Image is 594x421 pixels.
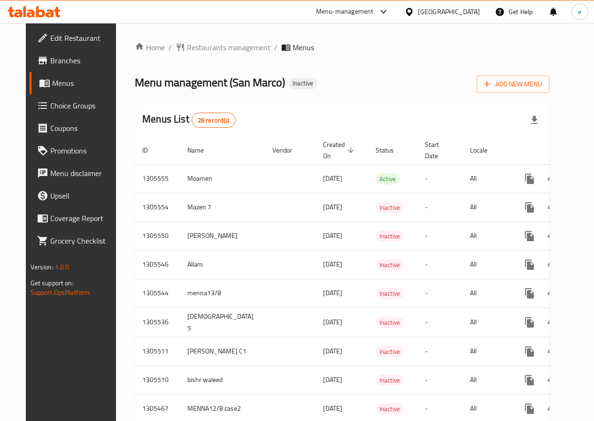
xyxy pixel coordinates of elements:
[323,345,342,357] span: [DATE]
[323,172,342,184] span: [DATE]
[31,261,54,273] span: Version:
[135,72,285,93] span: Menu management ( San Marco )
[418,7,480,17] div: [GEOGRAPHIC_DATA]
[518,196,541,219] button: more
[180,250,265,279] td: Allam
[541,225,563,247] button: Change Status
[180,193,265,222] td: Mazen 7
[578,7,581,17] span: e
[50,145,117,156] span: Promotions
[463,193,511,222] td: All
[135,222,180,250] td: 1305550
[376,375,404,386] span: Inactive
[323,402,342,414] span: [DATE]
[376,317,404,328] span: Inactive
[30,27,125,49] a: Edit Restaurant
[135,337,180,366] td: 1305511
[55,261,69,273] span: 1.0.0
[323,374,342,386] span: [DATE]
[187,145,216,156] span: Name
[192,113,236,128] div: Total records count
[180,279,265,307] td: menna13/8
[323,201,342,213] span: [DATE]
[180,222,265,250] td: [PERSON_NAME]
[425,139,451,161] span: Start Date
[417,193,463,222] td: -
[30,117,125,139] a: Coupons
[135,366,180,394] td: 1305510
[135,279,180,307] td: 1305544
[142,112,235,128] h2: Menus List
[523,109,546,131] div: Export file
[541,282,563,305] button: Change Status
[272,145,304,156] span: Vendor
[180,307,265,337] td: [DEMOGRAPHIC_DATA] 5
[323,258,342,270] span: [DATE]
[518,168,541,190] button: more
[376,173,400,184] div: Active
[541,340,563,363] button: Change Status
[417,250,463,279] td: -
[50,213,117,224] span: Coverage Report
[541,311,563,334] button: Change Status
[192,116,235,125] span: 28 record(s)
[463,279,511,307] td: All
[417,279,463,307] td: -
[30,72,125,94] a: Menus
[376,404,404,414] span: Inactive
[316,6,374,17] div: Menu-management
[541,369,563,391] button: Change Status
[376,231,404,242] span: Inactive
[518,340,541,363] button: more
[30,184,125,207] a: Upsell
[180,366,265,394] td: bishr waleed
[541,398,563,420] button: Change Status
[463,222,511,250] td: All
[463,337,511,366] td: All
[376,288,404,299] span: Inactive
[30,94,125,117] a: Choice Groups
[376,174,400,184] span: Active
[323,316,342,328] span: [DATE]
[518,369,541,391] button: more
[417,307,463,337] td: -
[187,42,270,53] span: Restaurants management
[289,79,317,87] span: Inactive
[323,139,357,161] span: Created On
[50,168,117,179] span: Menu disclaimer
[30,162,125,184] a: Menu disclaimer
[463,164,511,193] td: All
[135,307,180,337] td: 1305536
[463,307,511,337] td: All
[274,42,278,53] li: /
[323,287,342,299] span: [DATE]
[518,282,541,305] button: more
[30,139,125,162] a: Promotions
[169,42,172,53] li: /
[463,366,511,394] td: All
[31,277,74,289] span: Get support on:
[376,202,404,213] div: Inactive
[30,230,125,252] a: Grocery Checklist
[376,259,404,270] div: Inactive
[376,260,404,270] span: Inactive
[484,78,542,90] span: Add New Menu
[323,230,342,242] span: [DATE]
[293,42,314,53] span: Menus
[463,250,511,279] td: All
[470,145,500,156] span: Locale
[541,196,563,219] button: Change Status
[518,225,541,247] button: more
[180,337,265,366] td: [PERSON_NAME] C1
[135,42,549,53] nav: breadcrumb
[50,190,117,201] span: Upsell
[135,193,180,222] td: 1305554
[477,76,549,93] button: Add New Menu
[376,346,404,357] span: Inactive
[376,403,404,414] div: Inactive
[30,49,125,72] a: Branches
